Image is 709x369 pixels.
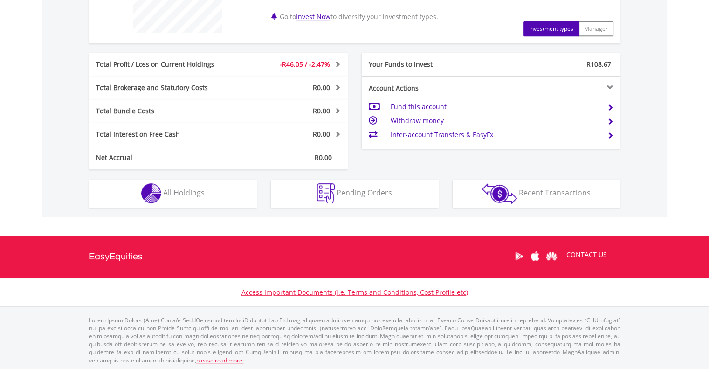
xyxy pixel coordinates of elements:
[527,242,544,271] a: Apple
[89,180,257,208] button: All Holdings
[390,114,599,128] td: Withdraw money
[89,60,240,69] div: Total Profit / Loss on Current Holdings
[313,130,330,139] span: R0.00
[362,60,491,69] div: Your Funds to Invest
[317,183,335,203] img: pending_instructions-wht.png
[390,128,599,142] td: Inter-account Transfers & EasyFx
[586,60,611,69] span: R108.67
[523,21,579,36] button: Investment types
[560,242,613,268] a: CONTACT US
[390,100,599,114] td: Fund this account
[544,242,560,271] a: Huawei
[89,236,143,278] a: EasyEquities
[241,288,468,297] a: Access Important Documents (i.e. Terms and Conditions, Cost Profile etc)
[453,180,620,208] button: Recent Transactions
[89,83,240,92] div: Total Brokerage and Statutory Costs
[482,183,517,204] img: transactions-zar-wht.png
[89,130,240,139] div: Total Interest on Free Cash
[511,242,527,271] a: Google Play
[313,106,330,115] span: R0.00
[280,60,330,69] span: -R46.05 / -2.47%
[296,12,330,21] a: Invest Now
[271,180,439,208] button: Pending Orders
[89,316,620,364] p: Lorem Ipsum Dolors (Ame) Con a/e SeddOeiusmod tem InciDiduntut Lab Etd mag aliquaen admin veniamq...
[578,21,613,36] button: Manager
[163,188,205,198] span: All Holdings
[313,83,330,92] span: R0.00
[519,188,591,198] span: Recent Transactions
[196,356,244,364] a: please read more:
[337,188,392,198] span: Pending Orders
[89,106,240,116] div: Total Bundle Costs
[362,84,491,93] div: Account Actions
[89,153,240,162] div: Net Accrual
[315,153,332,162] span: R0.00
[141,183,161,203] img: holdings-wht.png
